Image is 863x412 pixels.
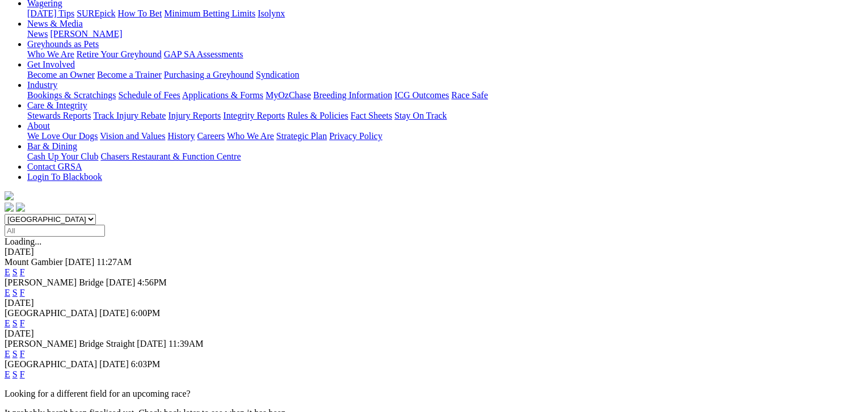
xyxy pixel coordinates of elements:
a: S [12,349,18,359]
div: News & Media [27,29,858,39]
a: News & Media [27,19,83,28]
div: Care & Integrity [27,111,858,121]
a: Strategic Plan [276,131,327,141]
div: [DATE] [5,298,858,308]
span: 4:56PM [137,278,167,287]
span: [DATE] [99,308,129,318]
input: Select date [5,225,105,237]
span: 6:03PM [131,359,161,369]
a: History [167,131,195,141]
span: Mount Gambier [5,257,63,267]
span: [DATE] [106,278,136,287]
span: [DATE] [65,257,95,267]
a: Cash Up Your Club [27,152,98,161]
a: Purchasing a Greyhound [164,70,254,79]
a: Chasers Restaurant & Function Centre [100,152,241,161]
p: Looking for a different field for an upcoming race? [5,389,858,399]
span: 11:27AM [96,257,132,267]
a: MyOzChase [266,90,311,100]
a: E [5,288,10,297]
span: 6:00PM [131,308,161,318]
a: Retire Your Greyhound [77,49,162,59]
a: Who We Are [27,49,74,59]
span: [PERSON_NAME] Bridge [5,278,104,287]
span: Loading... [5,237,41,246]
span: [DATE] [99,359,129,369]
a: Become an Owner [27,70,95,79]
a: E [5,369,10,379]
span: 11:39AM [169,339,204,348]
a: Integrity Reports [223,111,285,120]
a: Who We Are [227,131,274,141]
a: Applications & Forms [182,90,263,100]
a: Rules & Policies [287,111,348,120]
a: Become a Trainer [97,70,162,79]
span: [GEOGRAPHIC_DATA] [5,308,97,318]
a: Schedule of Fees [118,90,180,100]
a: E [5,267,10,277]
a: Privacy Policy [329,131,382,141]
a: Syndication [256,70,299,79]
a: E [5,349,10,359]
a: S [12,288,18,297]
a: Stewards Reports [27,111,91,120]
a: Breeding Information [313,90,392,100]
a: Track Injury Rebate [93,111,166,120]
a: Industry [27,80,57,90]
a: F [20,349,25,359]
a: News [27,29,48,39]
a: SUREpick [77,9,115,18]
a: How To Bet [118,9,162,18]
div: Industry [27,90,858,100]
a: F [20,369,25,379]
a: S [12,267,18,277]
a: GAP SA Assessments [164,49,243,59]
span: [DATE] [137,339,166,348]
a: Fact Sheets [351,111,392,120]
a: Care & Integrity [27,100,87,110]
a: F [20,318,25,328]
a: S [12,369,18,379]
a: Vision and Values [100,131,165,141]
a: Careers [197,131,225,141]
a: F [20,288,25,297]
span: [PERSON_NAME] Bridge Straight [5,339,134,348]
img: logo-grsa-white.png [5,191,14,200]
a: Isolynx [258,9,285,18]
a: Greyhounds as Pets [27,39,99,49]
div: Get Involved [27,70,858,80]
img: facebook.svg [5,203,14,212]
a: Race Safe [451,90,487,100]
div: Wagering [27,9,858,19]
a: Contact GRSA [27,162,82,171]
a: We Love Our Dogs [27,131,98,141]
span: [GEOGRAPHIC_DATA] [5,359,97,369]
a: Bar & Dining [27,141,77,151]
a: [PERSON_NAME] [50,29,122,39]
a: Injury Reports [168,111,221,120]
a: Get Involved [27,60,75,69]
a: E [5,318,10,328]
a: About [27,121,50,131]
a: S [12,318,18,328]
div: Greyhounds as Pets [27,49,858,60]
a: [DATE] Tips [27,9,74,18]
img: twitter.svg [16,203,25,212]
a: ICG Outcomes [394,90,449,100]
div: [DATE] [5,329,858,339]
div: About [27,131,858,141]
a: Minimum Betting Limits [164,9,255,18]
div: Bar & Dining [27,152,858,162]
a: Bookings & Scratchings [27,90,116,100]
div: [DATE] [5,247,858,257]
a: Login To Blackbook [27,172,102,182]
a: F [20,267,25,277]
a: Stay On Track [394,111,447,120]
